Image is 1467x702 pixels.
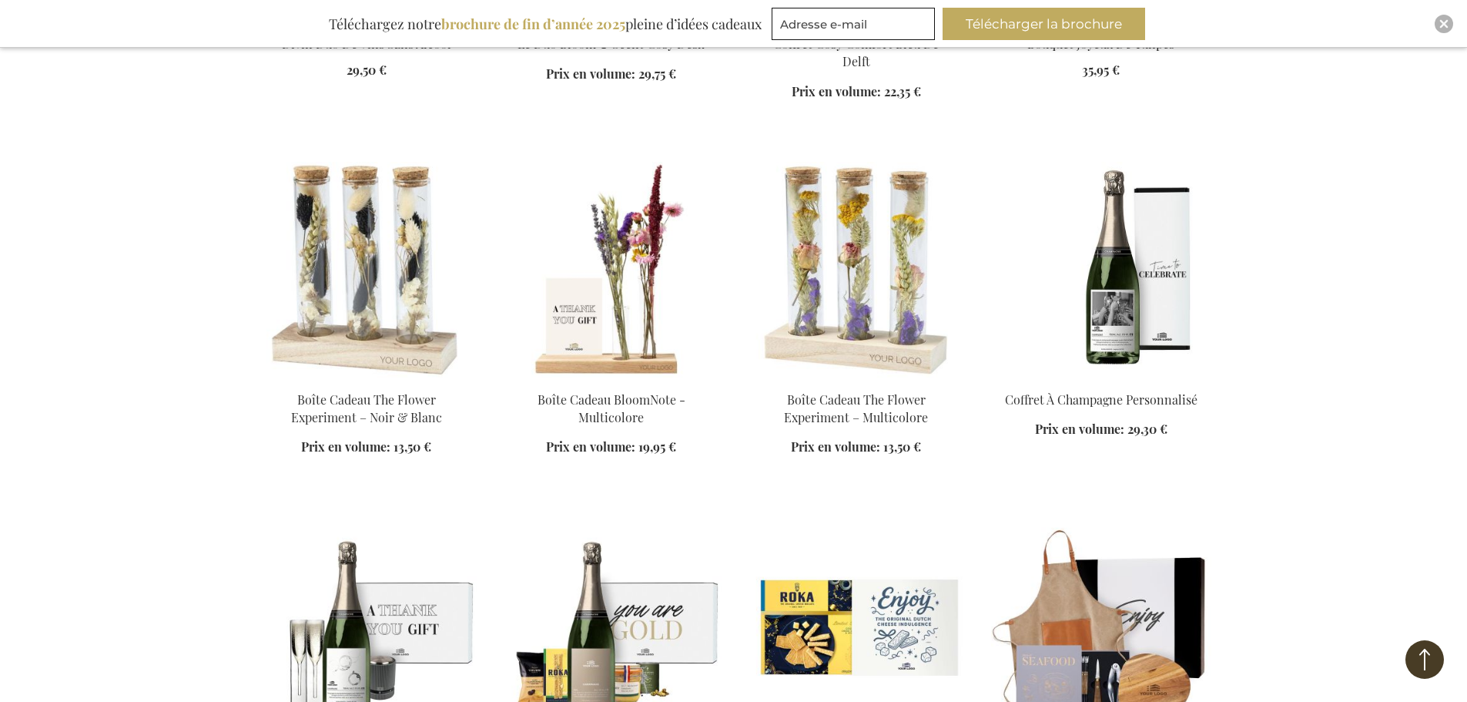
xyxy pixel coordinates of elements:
[1035,421,1124,437] span: Prix en volume:
[791,438,921,456] a: Prix en volume: 13,50 €
[546,438,676,456] a: Prix en volume: 19,95 €
[538,391,685,425] a: Boîte Cadeau BloomNote - Multicolore
[772,8,935,40] input: Adresse e-mail
[772,8,939,45] form: marketing offers and promotions
[322,8,769,40] div: Téléchargez notre pleine d’idées cadeaux
[441,15,625,33] b: brochure de fin d’année 2025
[256,162,477,378] img: The Flower Experiment Gift Box - Black & White
[501,371,722,386] a: BloomNote Gift Box - Multicolor
[746,371,966,386] a: The Flower Experiment Gift Box - Multi
[394,438,431,455] span: 13,50 €
[546,65,676,83] a: Prix en volume: 29,75 €
[301,438,431,456] a: Prix en volume: 13,50 €
[347,62,387,78] span: 29,50 €
[256,371,477,386] a: The Flower Experiment Gift Box - Black & White
[784,391,928,425] a: Boîte Cadeau The Flower Experiment – Multicolore
[1439,19,1449,29] img: Close
[791,438,880,455] span: Prix en volume:
[301,438,390,455] span: Prix en volume:
[1005,391,1197,408] a: Coffret À Champagne Personnalisé
[1435,15,1453,33] div: Close
[991,162,1211,378] img: Coffret À Champagne Personnalisé
[792,83,921,101] a: Prix en volume: 22,35 €
[291,391,442,425] a: Boîte Cadeau The Flower Experiment – Noir & Blanc
[746,162,966,378] img: The Flower Experiment Gift Box - Multi
[638,438,676,455] span: 19,95 €
[883,438,921,455] span: 13,50 €
[1127,421,1167,437] span: 29,30 €
[546,65,635,82] span: Prix en volume:
[501,162,722,378] img: BloomNote Gift Box - Multicolor
[1035,421,1167,438] a: Prix en volume: 29,30 €
[792,83,881,99] span: Prix en volume:
[1082,62,1120,78] span: 35,95 €
[943,8,1145,40] button: Télécharger la brochure
[638,65,676,82] span: 29,75 €
[884,83,921,99] span: 22,35 €
[991,371,1211,386] a: Coffret À Champagne Personnalisé
[546,438,635,455] span: Prix en volume:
